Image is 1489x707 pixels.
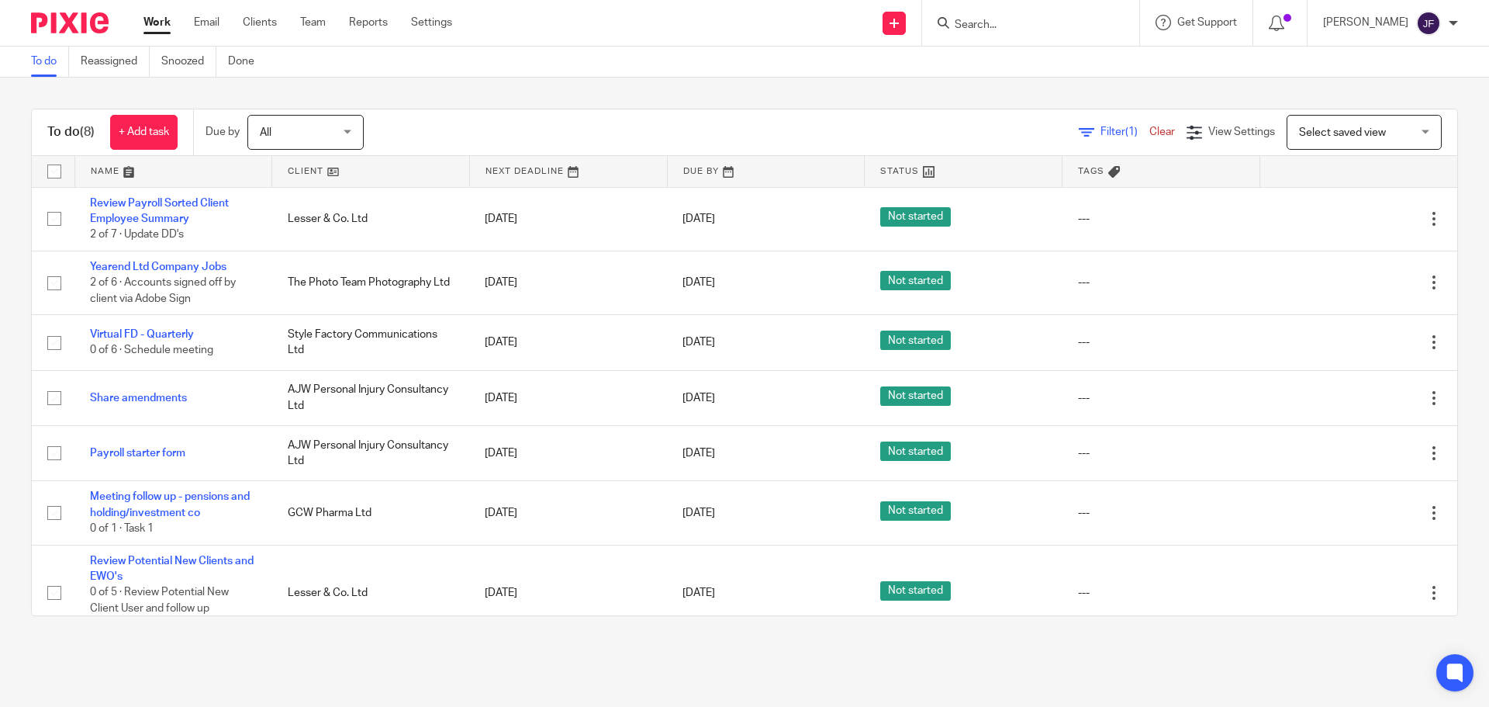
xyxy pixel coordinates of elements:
span: Not started [880,207,951,227]
a: + Add task [110,115,178,150]
span: Not started [880,331,951,350]
div: --- [1078,505,1245,521]
a: Review Payroll Sorted Client Employee Summary [90,198,229,224]
p: Due by [206,124,240,140]
a: Reports [349,15,388,30]
span: [DATE] [682,213,715,224]
a: Yearend Ltd Company Jobs [90,262,226,272]
span: Tags [1078,167,1104,175]
span: (1) [1125,126,1138,137]
input: Search [953,19,1093,33]
a: Payroll starter form [90,448,185,459]
span: 2 of 7 · Update DD's [90,229,184,240]
h1: To do [47,124,95,140]
span: View Settings [1208,126,1275,137]
span: [DATE] [682,448,715,459]
td: [DATE] [469,426,667,481]
a: Share amendments [90,393,187,404]
a: Clear [1149,126,1175,137]
a: Snoozed [161,47,216,77]
td: [DATE] [469,315,667,370]
td: Style Factory Communications Ltd [272,315,470,370]
a: Virtual FD - Quarterly [90,329,194,340]
td: GCW Pharma Ltd [272,481,470,545]
span: (8) [80,126,95,138]
span: 0 of 5 · Review Potential New Client User and follow up (whatsapp etc) - JF [90,587,229,630]
td: Lesser & Co. Ltd [272,545,470,640]
span: [DATE] [682,393,715,404]
div: --- [1078,390,1245,406]
a: Work [143,15,171,30]
span: 2 of 6 · Accounts signed off by client via Adobe Sign [90,277,236,304]
div: --- [1078,585,1245,601]
a: Team [300,15,326,30]
span: Not started [880,442,951,461]
div: --- [1078,445,1245,461]
span: Filter [1100,126,1149,137]
a: Clients [243,15,277,30]
span: All [260,127,271,138]
td: [DATE] [469,370,667,425]
span: [DATE] [682,587,715,598]
a: Settings [411,15,452,30]
td: [DATE] [469,187,667,251]
span: 0 of 6 · Schedule meeting [90,345,213,356]
span: Get Support [1177,17,1237,28]
a: Reassigned [81,47,150,77]
img: svg%3E [1416,11,1441,36]
td: AJW Personal Injury Consultancy Ltd [272,370,470,425]
a: To do [31,47,69,77]
a: Email [194,15,219,30]
span: [DATE] [682,508,715,518]
div: --- [1078,275,1245,290]
a: Meeting follow up - pensions and holding/investment co [90,491,250,518]
td: AJW Personal Injury Consultancy Ltd [272,426,470,481]
a: Done [228,47,266,77]
span: Not started [880,386,951,406]
div: --- [1078,334,1245,350]
span: [DATE] [682,337,715,348]
span: Not started [880,271,951,290]
td: [DATE] [469,545,667,640]
span: [DATE] [682,277,715,288]
a: Review Potential New Clients and EWO's [90,556,254,582]
img: Pixie [31,12,109,33]
div: --- [1078,211,1245,227]
td: [DATE] [469,481,667,545]
span: Not started [880,581,951,601]
span: 0 of 1 · Task 1 [90,523,154,534]
td: [DATE] [469,251,667,314]
span: Select saved view [1299,127,1386,138]
span: Not started [880,501,951,521]
p: [PERSON_NAME] [1323,15,1408,30]
td: The Photo Team Photography Ltd [272,251,470,314]
td: Lesser & Co. Ltd [272,187,470,251]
